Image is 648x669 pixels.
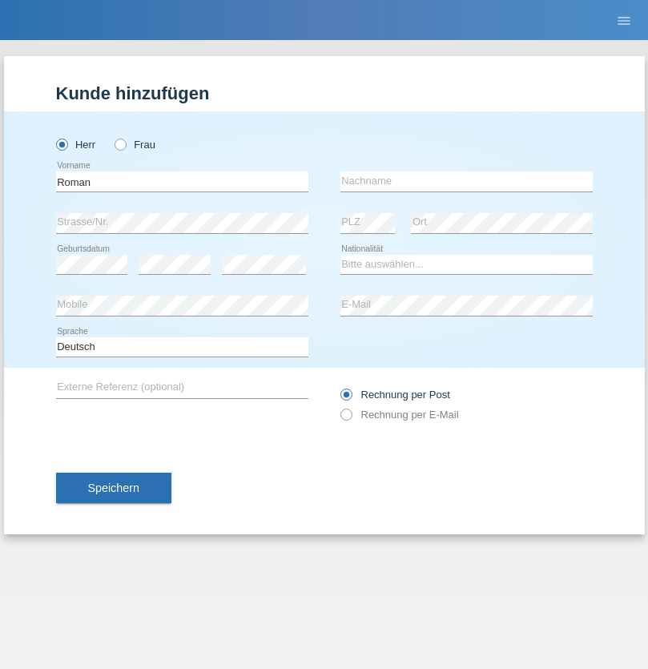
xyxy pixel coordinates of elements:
[88,482,139,494] span: Speichern
[56,139,96,151] label: Herr
[608,15,640,25] a: menu
[115,139,155,151] label: Frau
[115,139,125,149] input: Frau
[56,83,593,103] h1: Kunde hinzufügen
[340,389,351,409] input: Rechnung per Post
[340,409,459,421] label: Rechnung per E-Mail
[56,473,171,503] button: Speichern
[340,409,351,429] input: Rechnung per E-Mail
[56,139,66,149] input: Herr
[616,13,632,29] i: menu
[340,389,450,401] label: Rechnung per Post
